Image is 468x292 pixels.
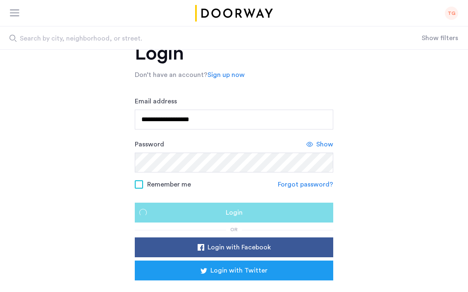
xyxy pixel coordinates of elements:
[135,72,208,78] span: Don’t have an account?
[226,208,243,218] span: Login
[135,43,333,63] h1: Login
[193,5,275,22] a: Cazamio logo
[193,5,275,22] img: logo
[208,242,271,252] span: Login with Facebook
[135,261,333,280] button: button
[135,203,333,223] button: button
[135,237,333,257] button: button
[230,227,238,232] span: or
[147,180,191,189] span: Remember me
[20,34,357,43] span: Search by city, neighborhood, or street.
[208,70,245,80] a: Sign up now
[278,180,333,189] a: Forgot password?
[135,96,177,106] label: Email address
[422,33,458,43] button: Show or hide filters
[445,7,458,20] div: TG
[135,139,164,149] label: Password
[210,266,267,275] span: Login with Twitter
[316,139,333,149] span: Show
